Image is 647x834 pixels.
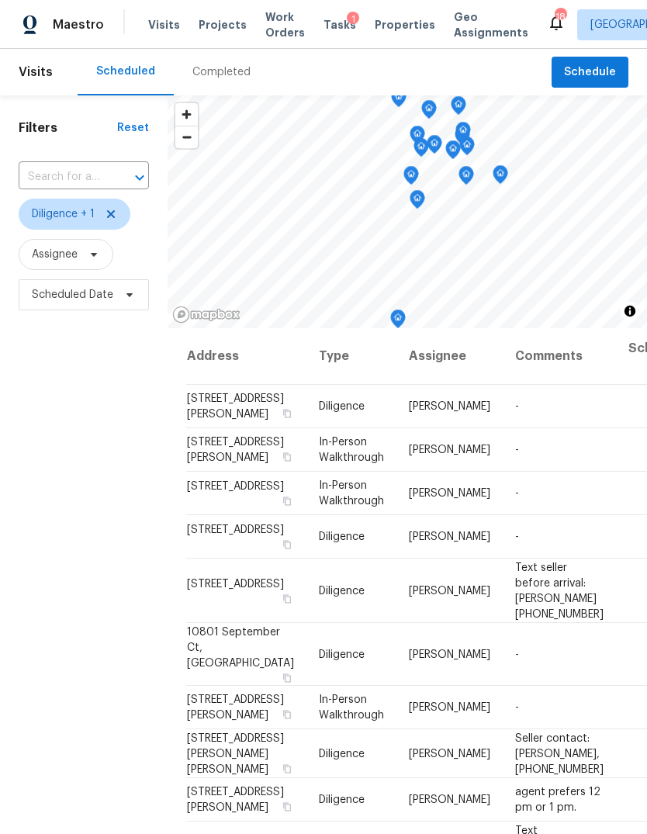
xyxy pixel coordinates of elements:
[347,12,359,27] div: 1
[409,488,490,499] span: [PERSON_NAME]
[409,794,490,805] span: [PERSON_NAME]
[19,55,53,89] span: Visits
[552,57,628,88] button: Schedule
[403,166,419,190] div: Map marker
[458,166,474,190] div: Map marker
[265,9,305,40] span: Work Orders
[306,328,396,385] th: Type
[319,794,365,805] span: Diligence
[187,437,284,463] span: [STREET_ADDRESS][PERSON_NAME]
[410,126,425,150] div: Map marker
[409,531,490,542] span: [PERSON_NAME]
[515,787,600,813] span: agent prefers 12 pm or 1 pm.
[280,800,294,814] button: Copy Address
[192,64,251,80] div: Completed
[19,165,106,189] input: Search for an address...
[32,287,113,303] span: Scheduled Date
[515,488,519,499] span: -
[409,702,490,713] span: [PERSON_NAME]
[445,140,461,164] div: Map marker
[455,126,470,151] div: Map marker
[187,787,284,813] span: [STREET_ADDRESS][PERSON_NAME]
[280,538,294,552] button: Copy Address
[319,401,365,412] span: Diligence
[375,17,435,33] span: Properties
[515,649,519,659] span: -
[391,88,407,112] div: Map marker
[172,306,240,324] a: Mapbox homepage
[187,524,284,535] span: [STREET_ADDRESS]
[455,122,471,146] div: Map marker
[187,393,284,420] span: [STREET_ADDRESS][PERSON_NAME]
[454,9,528,40] span: Geo Assignments
[280,761,294,775] button: Copy Address
[280,708,294,722] button: Copy Address
[459,137,475,161] div: Map marker
[427,135,442,159] div: Map marker
[187,481,284,492] span: [STREET_ADDRESS]
[451,96,466,120] div: Map marker
[515,702,519,713] span: -
[280,407,294,420] button: Copy Address
[96,64,155,79] div: Scheduled
[187,732,284,774] span: [STREET_ADDRESS][PERSON_NAME][PERSON_NAME]
[175,126,198,148] button: Zoom out
[421,100,437,124] div: Map marker
[19,120,117,136] h1: Filters
[409,748,490,759] span: [PERSON_NAME]
[117,120,149,136] div: Reset
[32,206,95,222] span: Diligence + 1
[625,303,635,320] span: Toggle attribution
[187,626,294,668] span: 10801 September Ct, [GEOGRAPHIC_DATA]
[175,103,198,126] button: Zoom in
[515,401,519,412] span: -
[515,531,519,542] span: -
[280,670,294,684] button: Copy Address
[280,591,294,605] button: Copy Address
[148,17,180,33] span: Visits
[410,190,425,214] div: Map marker
[515,732,604,774] span: Seller contact: [PERSON_NAME], [PHONE_NUMBER]
[129,167,151,189] button: Open
[515,445,519,455] span: -
[32,247,78,262] span: Assignee
[555,9,566,25] div: 18
[409,585,490,596] span: [PERSON_NAME]
[53,17,104,33] span: Maestro
[390,310,406,334] div: Map marker
[621,302,639,320] button: Toggle attribution
[319,649,365,659] span: Diligence
[323,19,356,30] span: Tasks
[515,562,604,619] span: Text seller before arrival: [PERSON_NAME] [PHONE_NUMBER]
[280,494,294,508] button: Copy Address
[319,480,384,507] span: In-Person Walkthrough
[319,585,365,596] span: Diligence
[280,450,294,464] button: Copy Address
[319,748,365,759] span: Diligence
[409,401,490,412] span: [PERSON_NAME]
[493,165,508,189] div: Map marker
[564,63,616,82] span: Schedule
[413,138,429,162] div: Map marker
[187,578,284,589] span: [STREET_ADDRESS]
[319,531,365,542] span: Diligence
[187,694,284,721] span: [STREET_ADDRESS][PERSON_NAME]
[396,328,503,385] th: Assignee
[409,649,490,659] span: [PERSON_NAME]
[319,694,384,721] span: In-Person Walkthrough
[199,17,247,33] span: Projects
[503,328,616,385] th: Comments
[186,328,306,385] th: Address
[319,437,384,463] span: In-Person Walkthrough
[409,445,490,455] span: [PERSON_NAME]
